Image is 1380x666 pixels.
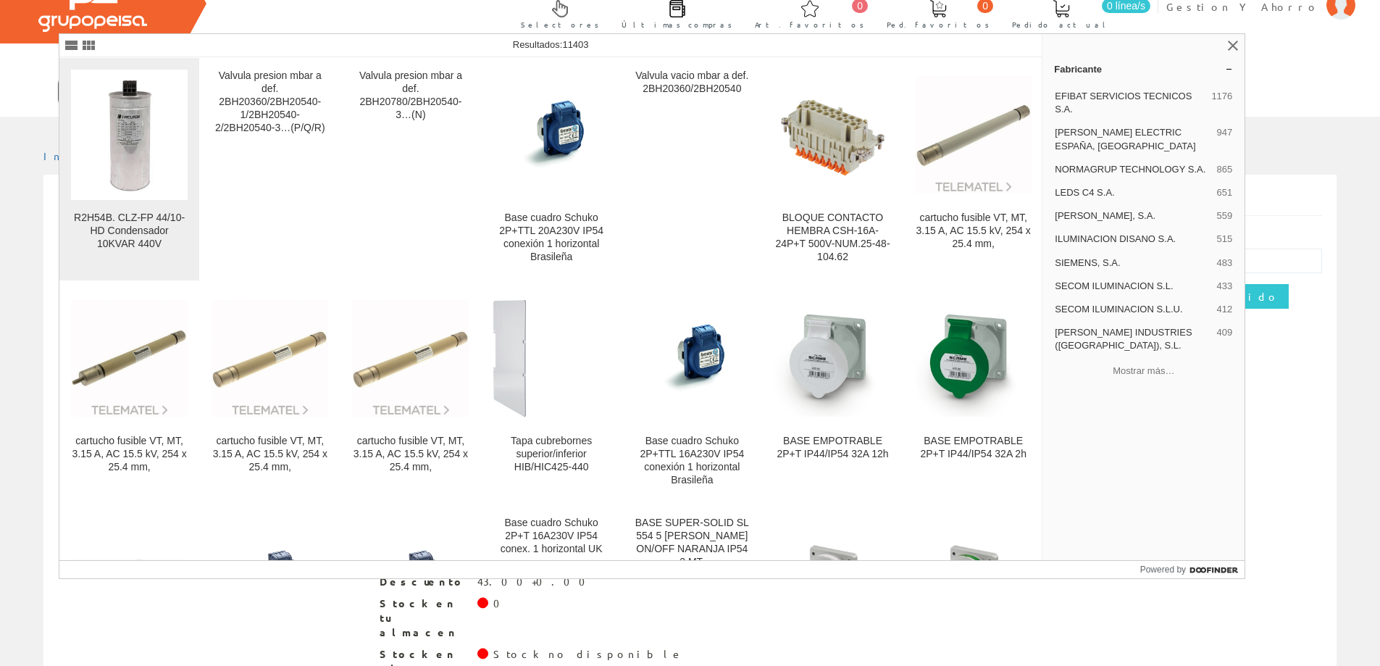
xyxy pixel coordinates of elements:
span: 11403 [562,39,588,50]
img: cartucho fusible VT, MT, 3.15 A, AC 15.5 kV, 254 x 25.4 mm, [212,300,328,417]
span: 412 [1217,303,1233,316]
span: Ped. favoritos [887,17,990,32]
a: Base cuadro Schuko 2P+TTL 16A230V IP54 conexión 1 horizontal Brasileña Base cuadro Schuko 2P+TTL ... [622,281,762,504]
span: 515 [1217,233,1233,246]
a: Valvula presion mbar a def. 2BH20360/2BH20540-1/2BH20540-2/2BH20540-3…(P/Q/R) [200,58,340,280]
a: Valvula presion mbar a def. 2BH20780/2BH20540-3…(N) [340,58,480,280]
a: cartucho fusible VT, MT, 3.15 A, AC 15.5 kV, 254 x 25.4 mm, cartucho fusible VT, MT, 3.15 A, AC 1... [59,281,199,504]
img: BLOQUE CONTACTO HEMBRA CSH-16A-24P+T 500V-NUM.25-48-104.62 [774,76,891,193]
span: Pedido actual [1012,17,1111,32]
div: Tapa cubrebornes superior/inferior HIB/HIC425-440 [493,435,610,474]
span: Stock en tu almacen [380,596,467,640]
a: BLOQUE CONTACTO HEMBRA CSH-16A-24P+T 500V-NUM.25-48-104.62 BLOQUE CONTACTO HEMBRA CSH-16A-24P+T 5... [763,58,903,280]
a: Fabricante [1042,57,1245,80]
span: Descuento [380,575,467,589]
span: LEDS C4 S.A. [1055,186,1210,199]
img: Base cuadro Schuko 2 conexiones horizontales 2P+TT lateral 16A IP54 [352,523,469,640]
img: Base cuadro Schuko 2 conexiones horizontales francesas 2P+T 16A IP54 [212,523,328,640]
span: Selectores [521,17,599,32]
span: SECOM ILUMINACION S.L.U. [1055,303,1210,316]
div: Stock no disponible [493,647,683,662]
span: Últimas compras [622,17,732,32]
div: BASE EMPOTRABLE 2P+T IP44/IP54 32A 2h [915,435,1032,461]
img: BASE EMPOTRABLE 63A 2P+T 12h IP44/IP54 [774,523,891,640]
div: 0 [493,596,509,611]
span: Art. favoritos [755,17,864,32]
div: cartucho fusible VT, MT, 3.15 A, AC 15.5 kV, 254 x 25.4 mm, [915,212,1032,251]
span: SECOM ILUMINACION S.L. [1055,280,1210,293]
a: Valvula vacio mbar a def. 2BH20360/2BH20540 [622,58,762,280]
a: Base cuadro Schuko 2P+TTL 20A230V IP54 conexión 1 horizontal Brasileña Base cuadro Schuko 2P+TTL ... [482,58,622,280]
div: Base cuadro Schuko 2P+T 16A230V IP54 conex. 1 horizontal UK [493,517,610,556]
img: BASE EMPOTRABLE 63A 2P+T 2h IP44/IP54 [915,523,1032,640]
span: 865 [1217,163,1233,176]
a: Inicio [43,149,105,162]
span: Powered by [1140,563,1186,576]
div: Valvula presion mbar a def. 2BH20360/2BH20540-1/2BH20540-2/2BH20540-3…(P/Q/R) [212,70,328,135]
div: cartucho fusible VT, MT, 3.15 A, AC 15.5 kV, 254 x 25.4 mm, [212,435,328,474]
img: Base cuadro Schuko 2P+TTL 20A230V IP54 conexión 1 horizontal Brasileña [493,76,610,193]
a: BASE EMPOTRABLE 2P+T IP44/IP54 32A 12h BASE EMPOTRABLE 2P+T IP44/IP54 32A 12h [763,281,903,504]
span: 559 [1217,209,1233,222]
img: R2H54B. CLZ-FP 44/10-HD Condensador 10KVAR 440V [71,76,188,193]
div: cartucho fusible VT, MT, 3.15 A, AC 15.5 kV, 254 x 25.4 mm, [352,435,469,474]
div: Valvula vacio mbar a def. 2BH20360/2BH20540 [634,70,750,96]
span: 947 [1217,126,1233,152]
div: BASE EMPOTRABLE 2P+T IP44/IP54 32A 12h [774,435,891,461]
a: cartucho fusible VT, MT, 3.15 A, AC 15.5 kV, 254 x 25.4 mm, cartucho fusible VT, MT, 3.15 A, AC 1... [340,281,480,504]
img: BASE EMPOTRABLE 2P+T IP44/IP54 32A 2h [915,300,1032,417]
a: cartucho fusible VT, MT, 3.15 A, AC 15.5 kV, 254 x 25.4 mm, cartucho fusible VT, MT, 3.15 A, AC 1... [903,58,1043,280]
span: ILUMINACION DISANO S.A. [1055,233,1210,246]
span: EFIBAT SERVICIOS TECNICOS S.A. [1055,90,1205,116]
span: 409 [1217,326,1233,352]
div: R2H54B. CLZ-FP 44/10-HD Condensador 10KVAR 440V [71,212,188,251]
a: Powered by [1140,561,1245,578]
div: BASE SUPER-SOLID SL 554 5 [PERSON_NAME] ON/OFF NARANJA IP54 2 MT. [634,517,750,569]
img: cartucho fusible VT, MT, 3.15 A, AC 15.5 kV, 254 x 25.4 mm, [352,300,469,417]
div: 43.00+0.00 [477,575,594,589]
img: cartucho fusible VT, MT, 3.15 A, AC 15.5 kV, 254 x 25.4 mm, [71,300,188,417]
img: Balasto HF-S 154 TL5 bipolar220-240V 50/60Hz [71,559,188,605]
div: Base cuadro Schuko 2P+TTL 16A230V IP54 conexión 1 horizontal Brasileña [634,435,750,487]
a: BASE EMPOTRABLE 2P+T IP44/IP54 32A 2h BASE EMPOTRABLE 2P+T IP44/IP54 32A 2h [903,281,1043,504]
span: [PERSON_NAME] INDUSTRIES ([GEOGRAPHIC_DATA]), S.L. [1055,326,1210,352]
span: [PERSON_NAME] ELECTRIC ESPAÑA, [GEOGRAPHIC_DATA] [1055,126,1210,152]
button: Mostrar más… [1048,359,1239,383]
img: BASE EMPOTRABLE 2P+T IP44/IP54 32A 12h [774,300,891,417]
span: 433 [1217,280,1233,293]
div: Valvula presion mbar a def. 2BH20780/2BH20540-3…(N) [352,70,469,122]
span: 483 [1217,257,1233,270]
span: 651 [1217,186,1233,199]
a: R2H54B. CLZ-FP 44/10-HD Condensador 10KVAR 440V R2H54B. CLZ-FP 44/10-HD Condensador 10KVAR 440V [59,58,199,280]
a: cartucho fusible VT, MT, 3.15 A, AC 15.5 kV, 254 x 25.4 mm, cartucho fusible VT, MT, 3.15 A, AC 1... [200,281,340,504]
img: Base cuadro Schuko 2P+TTL 16A230V IP54 conexión 1 horizontal Brasileña [634,300,750,417]
span: SIEMENS, S.A. [1055,257,1210,270]
a: Tapa cubrebornes superior/inferior HIB/HIC425-440 Tapa cubrebornes superior/inferior HIB/HIC425-440 [482,281,622,504]
img: Tapa cubrebornes superior/inferior HIB/HIC425-440 [493,300,610,417]
span: Resultados: [513,39,589,50]
span: [PERSON_NAME], S.A. [1055,209,1210,222]
span: NORMAGRUP TECHNOLOGY S.A. [1055,163,1210,176]
div: Base cuadro Schuko 2P+TTL 20A230V IP54 conexión 1 horizontal Brasileña [493,212,610,264]
div: BLOQUE CONTACTO HEMBRA CSH-16A-24P+T 500V-NUM.25-48-104.62 [774,212,891,264]
div: cartucho fusible VT, MT, 3.15 A, AC 15.5 kV, 254 x 25.4 mm, [71,435,188,474]
img: cartucho fusible VT, MT, 3.15 A, AC 15.5 kV, 254 x 25.4 mm, [915,76,1032,193]
span: 1176 [1211,90,1232,116]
